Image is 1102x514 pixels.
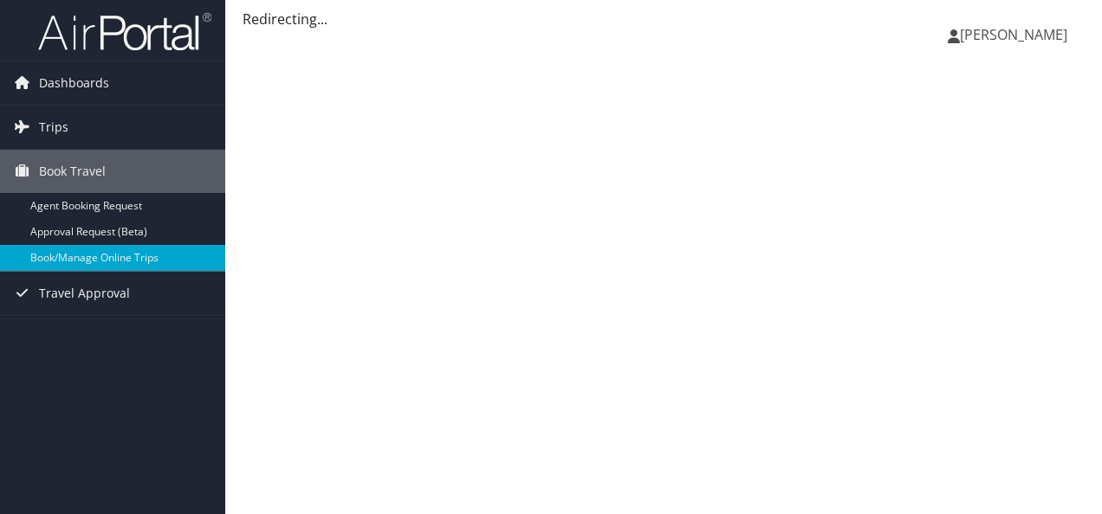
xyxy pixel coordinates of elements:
span: Travel Approval [39,272,130,315]
span: Dashboards [39,61,109,105]
span: [PERSON_NAME] [960,25,1067,44]
a: [PERSON_NAME] [948,9,1085,61]
span: Trips [39,106,68,149]
img: airportal-logo.png [38,11,211,52]
div: Redirecting... [243,9,1085,29]
span: Book Travel [39,150,106,193]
